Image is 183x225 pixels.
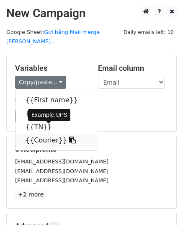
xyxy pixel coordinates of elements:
[15,177,108,184] small: [EMAIL_ADDRESS][DOMAIN_NAME]
[15,189,46,200] a: +2 more
[15,168,108,174] small: [EMAIL_ADDRESS][DOMAIN_NAME]
[121,29,177,35] a: Daily emails left: 10
[15,120,97,134] a: {{TN}}
[6,6,177,21] h2: New Campaign
[15,93,97,107] a: {{First name}}
[15,158,108,165] small: [EMAIL_ADDRESS][DOMAIN_NAME]
[6,29,100,45] a: Gửi bằng Mail merge [PERSON_NAME]..
[141,185,183,225] iframe: Chat Widget
[15,134,97,147] a: {{Courier}}
[15,64,85,73] h5: Variables
[15,107,97,120] a: {{Email}}
[15,76,66,89] a: Copy/paste...
[28,109,70,121] div: Example: UPS
[98,64,168,73] h5: Email column
[121,28,177,37] span: Daily emails left: 10
[6,29,100,45] small: Google Sheet:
